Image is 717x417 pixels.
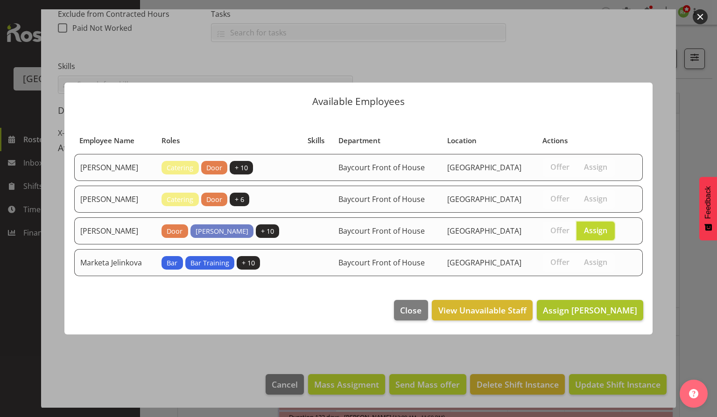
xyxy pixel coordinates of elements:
span: Offer [550,257,569,267]
span: Employee Name [79,135,134,146]
span: View Unavailable Staff [438,304,527,316]
span: Department [338,135,380,146]
span: Roles [162,135,180,146]
span: Door [206,195,222,205]
button: View Unavailable Staff [432,300,532,320]
span: Offer [550,226,569,235]
td: [PERSON_NAME] [74,217,156,244]
span: Catering [167,163,193,173]
span: + 10 [235,163,248,173]
span: Location [447,135,477,146]
span: [PERSON_NAME] [196,226,248,236]
span: Assign [584,226,607,235]
span: Catering [167,195,193,205]
span: Offer [550,194,569,203]
span: Close [400,304,422,316]
span: Baycourt Front of House [338,257,425,268]
td: [PERSON_NAME] [74,186,156,213]
span: + 6 [235,195,244,205]
span: Assign [584,257,607,267]
span: [GEOGRAPHIC_DATA] [447,162,521,173]
button: Assign [PERSON_NAME] [537,300,643,320]
span: Feedback [704,186,712,219]
button: Close [394,300,428,320]
span: Bar Training [190,258,229,268]
span: + 10 [242,258,255,268]
span: Door [206,163,222,173]
span: [GEOGRAPHIC_DATA] [447,226,521,236]
button: Feedback - Show survey [699,177,717,240]
img: help-xxl-2.png [689,389,698,398]
span: Skills [308,135,324,146]
span: Actions [542,135,568,146]
span: Assign [PERSON_NAME] [543,305,637,316]
span: Bar [167,258,177,268]
span: Assign [584,194,607,203]
span: Baycourt Front of House [338,194,425,204]
span: Baycourt Front of House [338,162,425,173]
span: Offer [550,162,569,172]
p: Available Employees [74,97,643,106]
span: [GEOGRAPHIC_DATA] [447,194,521,204]
span: Baycourt Front of House [338,226,425,236]
span: Door [167,226,183,236]
span: [GEOGRAPHIC_DATA] [447,257,521,268]
td: [PERSON_NAME] [74,154,156,181]
td: Marketa Jelinkova [74,249,156,276]
span: Assign [584,162,607,172]
span: + 10 [261,226,274,236]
